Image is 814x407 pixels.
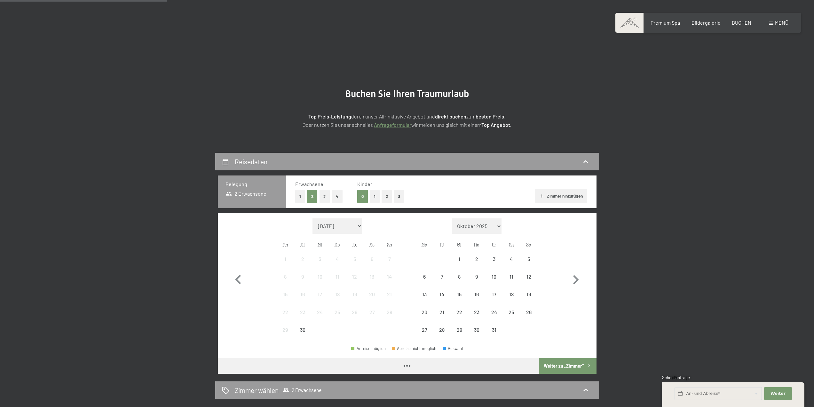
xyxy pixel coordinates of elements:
abbr: Freitag [492,242,496,247]
div: Mon Sep 29 2025 [277,321,294,338]
div: Anreise nicht möglich [485,250,502,268]
div: 17 [312,292,328,308]
div: Anreise nicht möglich [416,286,433,303]
button: 1 [370,190,380,203]
div: 2 [295,256,311,273]
button: 3 [394,190,405,203]
div: Anreise nicht möglich [520,286,537,303]
div: 15 [451,292,467,308]
span: Kinder [357,181,372,187]
div: Mon Oct 27 2025 [416,321,433,338]
div: Sat Oct 18 2025 [503,286,520,303]
div: Sat Sep 27 2025 [363,303,381,321]
div: Tue Sep 02 2025 [294,250,311,268]
div: 2 [469,256,485,273]
div: Anreise möglich [351,346,386,351]
button: Weiter zu „Zimmer“ [539,358,596,374]
div: Wed Oct 08 2025 [451,268,468,285]
div: Anreise nicht möglich [503,286,520,303]
div: 21 [434,310,450,326]
div: Anreise nicht möglich [520,303,537,321]
div: 8 [277,274,293,290]
div: 9 [295,274,311,290]
div: Anreise nicht möglich [503,268,520,285]
div: Anreise nicht möglich [381,286,398,303]
div: Sun Oct 19 2025 [520,286,537,303]
div: Thu Sep 04 2025 [329,250,346,268]
div: 26 [521,310,537,326]
div: 30 [469,327,485,343]
div: Anreise nicht möglich [311,250,328,268]
div: Sun Sep 14 2025 [381,268,398,285]
div: 16 [469,292,485,308]
div: Wed Sep 10 2025 [311,268,328,285]
div: Wed Oct 29 2025 [451,321,468,338]
div: Mon Sep 15 2025 [277,286,294,303]
div: Anreise nicht möglich [346,303,363,321]
div: Anreise nicht möglich [311,268,328,285]
div: Mon Oct 20 2025 [416,303,433,321]
div: Anreise nicht möglich [294,321,311,338]
span: Menü [775,20,788,26]
div: 30 [295,327,311,343]
div: Tue Sep 16 2025 [294,286,311,303]
div: 18 [329,292,345,308]
div: Anreise nicht möglich [468,250,485,268]
div: 3 [312,256,328,273]
div: Sat Oct 11 2025 [503,268,520,285]
div: Anreise nicht möglich [329,250,346,268]
abbr: Montag [422,242,427,247]
strong: direkt buchen [435,113,466,119]
div: Anreise nicht möglich [451,286,468,303]
div: 14 [381,274,397,290]
div: Anreise nicht möglich [277,250,294,268]
div: Mon Sep 22 2025 [277,303,294,321]
div: Thu Oct 16 2025 [468,286,485,303]
a: Premium Spa [651,20,680,26]
p: durch unser All-inklusive Angebot und zum ! Oder nutzen Sie unser schnelles wir melden uns gleich... [247,112,567,129]
div: Fri Oct 24 2025 [485,303,502,321]
span: Buchen Sie Ihren Traumurlaub [345,88,469,99]
div: 23 [469,310,485,326]
div: Mon Sep 01 2025 [277,250,294,268]
div: Anreise nicht möglich [294,268,311,285]
div: Anreise nicht möglich [451,268,468,285]
div: Sun Oct 26 2025 [520,303,537,321]
abbr: Samstag [370,242,375,247]
div: Anreise nicht möglich [416,303,433,321]
div: Anreise nicht möglich [294,250,311,268]
div: 3 [486,256,502,273]
div: Anreise nicht möglich [433,321,451,338]
div: Anreise nicht möglich [311,286,328,303]
div: 11 [329,274,345,290]
div: Anreise nicht möglich [503,250,520,268]
div: Fri Sep 19 2025 [346,286,363,303]
div: Anreise nicht möglich [277,303,294,321]
div: Tue Sep 30 2025 [294,321,311,338]
div: Wed Sep 24 2025 [311,303,328,321]
div: Fri Sep 26 2025 [346,303,363,321]
div: 22 [451,310,467,326]
div: Wed Oct 01 2025 [451,250,468,268]
abbr: Donnerstag [335,242,340,247]
div: 7 [381,256,397,273]
button: Vorheriger Monat [229,218,248,339]
h2: Reisedaten [235,158,267,166]
div: Anreise nicht möglich [468,268,485,285]
span: BUCHEN [732,20,751,26]
div: Anreise nicht möglich [416,268,433,285]
strong: besten Preis [476,113,504,119]
div: Fri Sep 05 2025 [346,250,363,268]
span: Bildergalerie [692,20,721,26]
div: 5 [521,256,537,273]
div: Sat Oct 25 2025 [503,303,520,321]
div: 16 [295,292,311,308]
div: 28 [381,310,397,326]
div: Anreise nicht möglich [346,250,363,268]
div: Anreise nicht möglich [363,286,381,303]
div: Anreise nicht möglich [468,286,485,303]
span: Schnellanfrage [662,375,690,380]
div: Thu Sep 11 2025 [329,268,346,285]
div: Fri Sep 12 2025 [346,268,363,285]
div: Anreise nicht möglich [485,286,502,303]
